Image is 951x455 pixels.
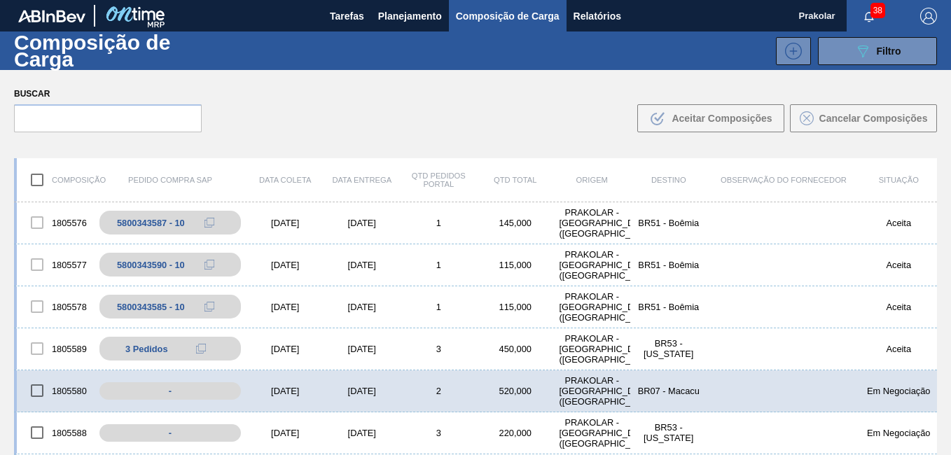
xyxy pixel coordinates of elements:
div: [DATE] [247,428,324,438]
div: PRAKOLAR - SÃO PAULO (SP) [554,375,631,407]
div: Data entrega [324,176,401,184]
div: 5800343585 - 10 [117,302,185,312]
div: 3 [401,428,478,438]
label: Buscar [14,84,202,104]
div: [DATE] [324,428,401,438]
div: 2 [401,386,478,396]
div: Nova Composição [769,37,811,65]
div: Qtd Total [477,176,554,184]
span: Tarefas [330,8,364,24]
span: Relatórios [574,8,621,24]
div: 115,000 [477,260,554,270]
div: PRAKOLAR - SÃO PAULO (SP) [554,417,631,449]
font: 1805578 [52,302,87,312]
div: PRAKOLAR - SÃO PAULO (SP) [554,333,631,365]
div: BR53 - Colorado [630,422,707,443]
div: BR51 - Bohemia [630,260,707,270]
div: [DATE] [324,218,401,228]
font: 1805580 [52,386,87,396]
div: BR07 - Macacu [630,386,707,396]
div: Em Negociação [861,428,938,438]
button: Cancelar Composições [790,104,937,132]
div: [DATE] [247,386,324,396]
div: [DATE] [324,386,401,396]
div: [DATE] [247,302,324,312]
div: 520,000 [477,386,554,396]
div: Situação [861,176,938,184]
img: TNhmsLtSVTkK8tSr43FrP2fwEKptu5GPRR3wAAAABJRU5ErkJggg== [18,10,85,22]
div: [DATE] [324,302,401,312]
div: Destino [630,176,707,184]
button: Notificações [847,6,891,26]
div: 145,000 [477,218,554,228]
div: BR53 - Colorado [630,338,707,359]
div: 450,000 [477,344,554,354]
div: [DATE] [247,260,324,270]
font: 1805576 [52,218,87,228]
div: Data coleta [247,176,324,184]
div: PRAKOLAR - SÃO PAULO (SP) [554,249,631,281]
div: Copiar [195,214,223,231]
font: 1805588 [52,428,87,438]
div: [DATE] [247,218,324,228]
div: PRAKOLAR - SÃO PAULO (SP) [554,291,631,323]
div: Copiar [187,340,215,357]
div: Em Negociação [861,386,938,396]
span: 3 Pedidos [125,344,167,354]
div: Copiar [195,298,223,315]
div: 220,000 [477,428,554,438]
div: Observação do Fornecedor [707,176,861,184]
button: Aceitar Composições [637,104,784,132]
div: 1 [401,302,478,312]
span: 38 [870,3,885,18]
div: [DATE] [324,260,401,270]
span: Aceitar Composições [672,113,772,124]
font: 1805577 [52,260,87,270]
img: Logout [920,8,937,24]
span: Filtro [877,45,901,57]
span: Composição de Carga [456,8,560,24]
div: 5800343587 - 10 [117,218,185,228]
div: Pedido Compra SAP [94,176,247,184]
font: Composição [52,176,106,184]
div: 1 [401,218,478,228]
span: Planejamento [378,8,442,24]
div: BR51 - Bohemia [630,218,707,228]
div: Aceita [861,302,938,312]
div: 3 [401,344,478,354]
font: 1805589 [52,344,87,354]
div: Qtd Pedidos Portal [401,171,478,188]
div: Aceita [861,218,938,228]
div: 115,000 [477,302,554,312]
div: 5800343590 - 10 [117,260,185,270]
h1: Composição de Carga [14,34,229,66]
div: Origem [554,176,631,184]
div: Aceita [861,344,938,354]
div: PRAKOLAR - SÃO PAULO (SP) [554,207,631,239]
button: Filtro [818,37,937,65]
div: 1 [401,260,478,270]
span: Cancelar Composições [819,113,928,124]
div: Aceita [861,260,938,270]
div: Copiar [195,256,223,273]
div: BR51 - Bohemia [630,302,707,312]
div: - [99,424,242,442]
div: [DATE] [247,344,324,354]
div: - [99,382,242,400]
div: [DATE] [324,344,401,354]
